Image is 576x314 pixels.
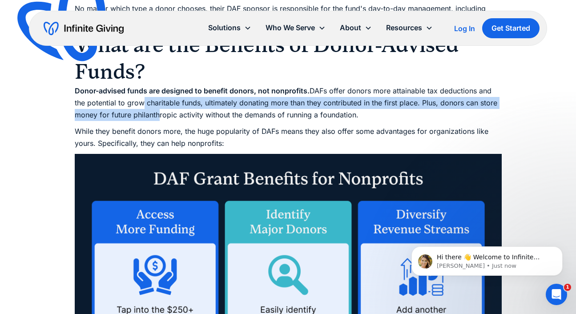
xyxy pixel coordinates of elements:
div: Who We Serve [258,18,333,37]
p: No matter which type a donor chooses, their DAF sponsor is responsible for the fund's day-to-day ... [75,3,502,27]
div: About [340,22,361,34]
span: 1 [564,284,571,291]
div: Resources [386,22,422,34]
div: Who We Serve [266,22,315,34]
strong: Donor-advised funds are designed to benefit donors, not nonprofits. [75,86,310,95]
p: DAFs offer donors more attainable tax deductions and the potential to grow charitable funds, ulti... [75,85,502,121]
h2: What are the Benefits of Donor-Advised Funds? [75,32,502,85]
a: Get Started [482,18,540,38]
div: Solutions [208,22,241,34]
p: While they benefit donors more, the huge popularity of DAFs means they also offer some advantages... [75,125,502,149]
div: Solutions [201,18,258,37]
div: Resources [379,18,440,37]
a: Log In [454,23,475,34]
div: Log In [454,25,475,32]
iframe: Intercom live chat [546,284,567,305]
div: About [333,18,379,37]
a: home [44,21,124,36]
iframe: Intercom notifications message [398,228,576,290]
